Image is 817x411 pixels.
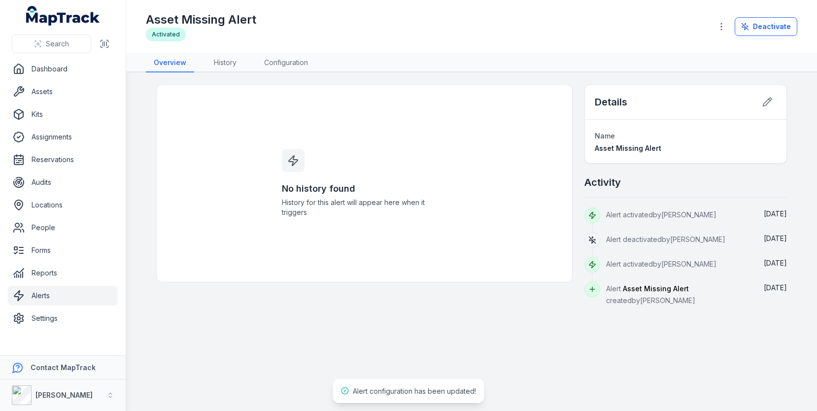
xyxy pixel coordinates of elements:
h3: No history found [282,182,447,196]
a: Assets [8,82,118,102]
span: Alert deactivated by [PERSON_NAME] [606,235,725,243]
span: Alert created by [PERSON_NAME] [606,284,695,305]
time: 10/09/2025, 2:10:00 pm [764,283,787,292]
span: [DATE] [764,259,787,267]
a: People [8,218,118,238]
a: Settings [8,308,118,328]
a: Audits [8,172,118,192]
span: Search [46,39,69,49]
a: Forms [8,240,118,260]
button: Search [12,34,91,53]
span: Asset Missing Alert [623,284,689,293]
a: Configuration [256,54,316,72]
h2: Activity [584,175,621,189]
a: Dashboard [8,59,118,79]
span: [DATE] [764,234,787,242]
h1: Asset Missing Alert [146,12,256,28]
span: Alert activated by [PERSON_NAME] [606,210,716,219]
a: Reports [8,263,118,283]
a: Assignments [8,127,118,147]
a: Reservations [8,150,118,170]
strong: [PERSON_NAME] [35,391,93,399]
div: Activated [146,28,186,41]
a: MapTrack [26,6,100,26]
span: [DATE] [764,283,787,292]
h2: Details [595,95,627,109]
a: History [206,54,244,72]
span: Alert activated by [PERSON_NAME] [606,260,716,268]
span: Asset Missing Alert [595,144,661,152]
span: [DATE] [764,209,787,218]
button: Deactivate [735,17,797,36]
a: Kits [8,104,118,124]
strong: Contact MapTrack [31,363,96,372]
span: History for this alert will appear here when it triggers [282,198,447,217]
span: Alert configuration has been updated! [353,387,476,395]
time: 10/09/2025, 2:10:32 pm [764,234,787,242]
time: 10/09/2025, 2:10:40 pm [764,209,787,218]
a: Locations [8,195,118,215]
time: 10/09/2025, 2:10:29 pm [764,259,787,267]
a: Alerts [8,286,118,306]
a: Overview [146,54,194,72]
span: Name [595,132,615,140]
